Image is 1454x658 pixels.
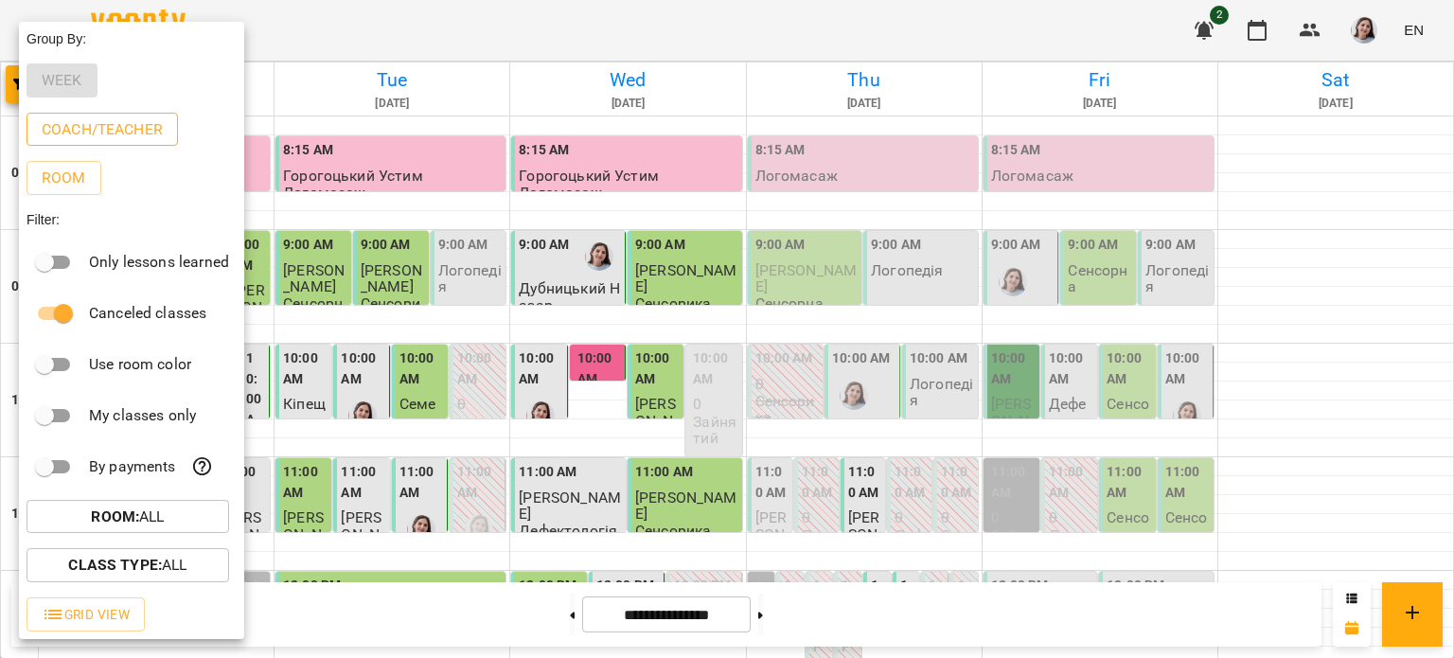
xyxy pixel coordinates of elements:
[42,118,163,141] p: Coach/Teacher
[89,455,176,478] p: By payments
[91,507,139,525] b: Room :
[68,554,186,577] p: All
[19,22,244,56] div: Group By:
[89,251,229,274] p: Only lessons learned
[27,161,101,195] button: Room
[27,500,229,534] button: Room:All
[42,603,130,626] span: Grid View
[89,404,196,427] p: My classes only
[42,167,86,189] p: Room
[89,302,206,325] p: Canceled classes
[27,597,145,631] button: Grid View
[89,353,191,376] p: Use room color
[91,506,164,528] p: All
[27,548,229,582] button: Class Type:All
[19,203,244,237] div: Filter:
[27,113,178,147] button: Coach/Teacher
[68,556,162,574] b: Class Type :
